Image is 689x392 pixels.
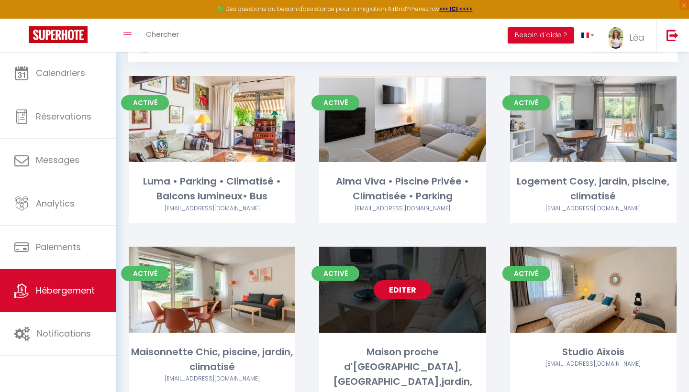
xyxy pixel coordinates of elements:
[146,29,179,39] span: Chercher
[502,266,550,281] span: Activé
[609,27,623,49] img: ...
[510,359,677,369] div: Airbnb
[508,27,574,44] button: Besoin d'aide ?
[36,110,91,122] span: Réservations
[36,197,75,209] span: Analytics
[510,345,677,359] div: Studio Aixois
[374,280,431,299] a: Editer
[502,95,550,110] span: Activé
[510,204,677,213] div: Airbnb
[129,204,295,213] div: Airbnb
[129,174,295,204] div: Luma • Parking • Climatisé • Balcons lumineux• Bus
[311,95,359,110] span: Activé
[36,67,85,79] span: Calendriers
[37,327,91,339] span: Notifications
[629,32,645,44] span: Léa
[121,266,169,281] span: Activé
[36,284,95,296] span: Hébergement
[121,95,169,110] span: Activé
[129,345,295,375] div: Maisonnette Chic, piscine, jardin, climatisé
[36,154,79,166] span: Messages
[319,204,486,213] div: Airbnb
[667,29,678,41] img: logout
[36,241,81,253] span: Paiements
[139,19,186,52] a: Chercher
[319,174,486,204] div: Alma Viva • Piscine Privée • Climatisée • Parking
[601,19,656,52] a: ... Léa
[29,26,88,43] img: Super Booking
[439,5,473,13] a: >>> ICI <<<<
[311,266,359,281] span: Activé
[510,174,677,204] div: Logement Cosy, jardin, piscine, climatisé
[129,374,295,383] div: Airbnb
